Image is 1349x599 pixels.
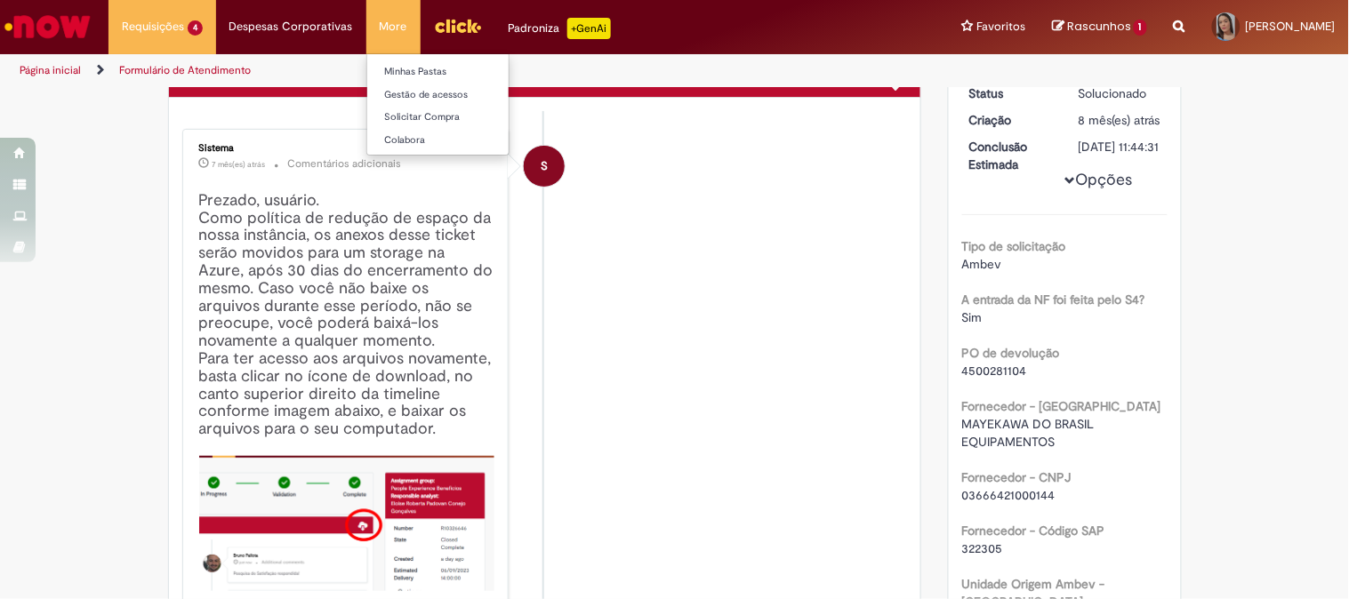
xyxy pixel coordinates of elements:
dt: Criação [956,111,1065,129]
span: Rascunhos [1067,18,1131,35]
span: Sim [962,309,983,325]
a: Solicitar Compra [367,108,563,127]
a: Formulário de Atendimento [119,63,251,77]
small: Comentários adicionais [288,156,402,172]
span: [PERSON_NAME] [1246,19,1336,34]
span: More [380,18,407,36]
div: Padroniza [509,18,611,39]
dt: Status [956,84,1065,102]
ul: More [366,53,510,156]
div: Solucionado [1079,84,1161,102]
b: Fornecedor - Código SAP [962,523,1105,539]
div: 16/12/2024 16:53:40 [1079,111,1161,129]
span: 4500281104 [962,363,1027,379]
b: Fornecedor - CNPJ [962,469,1072,485]
span: MAYEKAWA DO BRASIL EQUIPAMENTOS [962,416,1098,450]
b: A entrada da NF foi feita pelo S4? [962,292,1145,307]
a: Gestão de acessos [367,85,563,105]
b: Tipo de solicitação [962,238,1066,254]
p: +GenAi [567,18,611,39]
a: Colabora [367,131,563,150]
img: ServiceNow [2,9,93,44]
a: Rascunhos [1052,19,1147,36]
span: Favoritos [976,18,1025,36]
span: 8 mês(es) atrás [1079,112,1160,128]
span: 1 [1134,20,1147,36]
span: Despesas Corporativas [229,18,353,36]
ul: Trilhas de página [13,54,886,87]
span: Ambev [962,256,1002,272]
span: Baixar anexos [886,68,907,89]
div: [DATE] 11:44:31 [1079,138,1161,156]
span: 4 [188,20,203,36]
span: Requisições [122,18,184,36]
img: click_logo_yellow_360x200.png [434,12,482,39]
time: 14/02/2025 00:00:44 [213,159,266,170]
b: Fornecedor - [GEOGRAPHIC_DATA] [962,398,1161,414]
a: Minhas Pastas [367,62,563,82]
span: 03666421000144 [962,487,1056,503]
a: Página inicial [20,63,81,77]
span: 322305 [962,540,1003,556]
span: S [541,145,548,188]
div: Sistema [199,143,495,154]
img: x_mdbda_azure_blob.picture2.png [199,456,495,591]
div: System [524,146,565,187]
time: 16/12/2024 16:53:40 [1079,112,1160,128]
dt: Conclusão Estimada [956,138,1065,173]
span: 7 mês(es) atrás [213,159,266,170]
b: PO de devolução [962,345,1060,361]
